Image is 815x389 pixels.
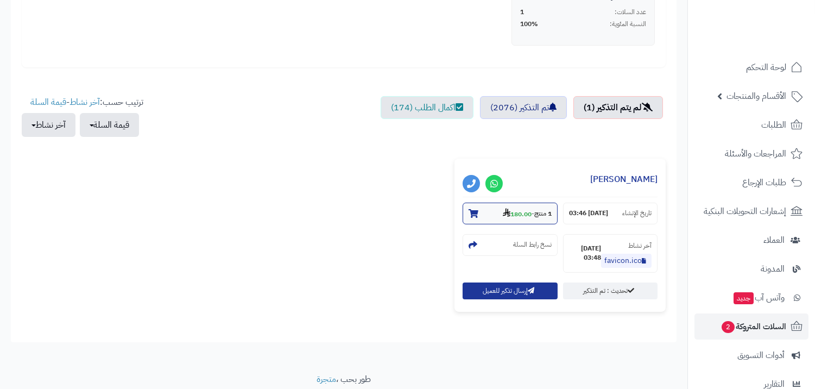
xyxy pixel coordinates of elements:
span: طلبات الإرجاع [742,175,786,190]
strong: 180.00 [503,209,532,219]
ul: ترتيب حسب: - [22,96,143,137]
span: عدد السلات: [615,8,646,17]
span: المراجعات والأسئلة [725,146,786,161]
button: إرسال تذكير للعميل [463,283,557,299]
span: المدونة [761,261,785,277]
strong: 1 منتج [534,209,552,219]
a: آخر نشاط [70,96,100,109]
span: العملاء [763,233,785,248]
a: إشعارات التحويلات البنكية [694,198,808,224]
span: 2 [722,321,735,333]
a: المدونة [694,256,808,282]
a: وآتس آبجديد [694,285,808,311]
a: favicon.ico [601,254,652,268]
a: قيمة السلة [30,96,66,109]
section: 1 منتج-180.00 [463,203,557,224]
small: تاريخ الإنشاء [622,209,652,218]
a: تم التذكير (2076) [480,96,567,119]
strong: [DATE] 03:48 [569,244,601,262]
a: المراجعات والأسئلة [694,141,808,167]
a: اكمال الطلب (174) [381,96,473,119]
small: نسخ رابط السلة [513,240,552,249]
a: العملاء [694,227,808,253]
a: طلبات الإرجاع [694,170,808,196]
button: قيمة السلة [80,113,139,137]
a: لم يتم التذكير (1) [573,96,663,119]
span: وآتس آب [732,290,785,305]
a: [PERSON_NAME] [590,173,658,186]
strong: [DATE] 03:46 [569,209,608,218]
span: إشعارات التحويلات البنكية [704,204,786,219]
small: - [503,208,552,219]
a: الطلبات [694,112,808,138]
span: الأقسام والمنتجات [726,89,786,104]
a: تحديث : تم التذكير [563,283,658,299]
span: السلات المتروكة [721,319,786,334]
button: آخر نشاط [22,113,75,137]
span: أدوات التسويق [737,348,785,363]
a: أدوات التسويق [694,342,808,368]
span: 1 [520,8,524,17]
a: لوحة التحكم [694,54,808,80]
span: الطلبات [761,117,786,133]
span: النسبة المئوية: [610,20,646,29]
a: السلات المتروكة2 [694,313,808,340]
a: متجرة [317,373,336,386]
span: 100% [520,20,538,29]
section: نسخ رابط السلة [463,234,557,256]
small: آخر نشاط [628,241,652,250]
span: لوحة التحكم [746,60,786,75]
span: جديد [734,292,754,304]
